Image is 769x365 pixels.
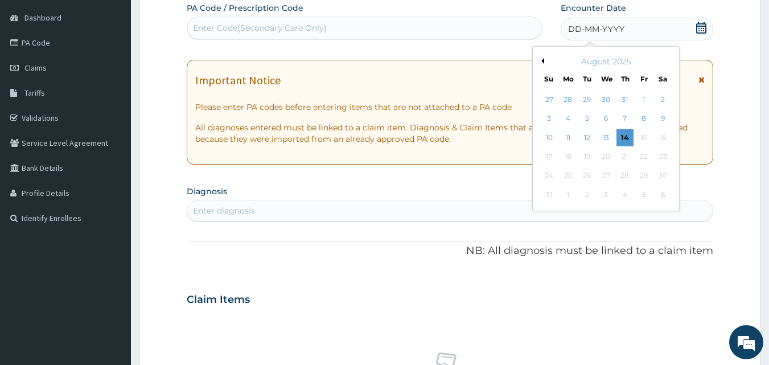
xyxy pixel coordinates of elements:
[560,186,577,203] div: Not available Monday, September 1st, 2025
[563,74,573,84] div: Mo
[601,74,611,84] div: We
[187,2,303,14] label: PA Code / Prescription Code
[582,74,592,84] div: Tu
[635,91,652,108] div: Choose Friday, August 1st, 2025
[544,74,554,84] div: Su
[24,13,61,23] span: Dashboard
[655,129,672,146] div: Not available Saturday, August 16th, 2025
[598,110,615,128] div: Choose Wednesday, August 6th, 2025
[541,167,558,184] div: Not available Sunday, August 24th, 2025
[635,148,652,165] div: Not available Friday, August 22nd, 2025
[561,2,626,14] label: Encounter Date
[655,186,672,203] div: Not available Saturday, September 6th, 2025
[560,167,577,184] div: Not available Monday, August 25th, 2025
[655,167,672,184] div: Not available Saturday, August 30th, 2025
[598,148,615,165] div: Not available Wednesday, August 20th, 2025
[579,148,596,165] div: Not available Tuesday, August 19th, 2025
[635,129,652,146] div: Not available Friday, August 15th, 2025
[187,244,714,259] p: NB: All diagnosis must be linked to a claim item
[24,88,45,98] span: Tariffs
[659,74,668,84] div: Sa
[560,91,577,108] div: Choose Monday, July 28th, 2025
[195,122,705,145] p: All diagnoses entered must be linked to a claim item. Diagnosis & Claim Items that are visible bu...
[541,148,558,165] div: Not available Sunday, August 17th, 2025
[193,22,327,34] div: Enter Code(Secondary Care Only)
[639,74,649,84] div: Fr
[541,186,558,203] div: Not available Sunday, August 31st, 2025
[598,167,615,184] div: Not available Wednesday, August 27th, 2025
[579,167,596,184] div: Not available Tuesday, August 26th, 2025
[537,56,675,67] div: August 2025
[560,129,577,146] div: Choose Monday, August 11th, 2025
[598,129,615,146] div: Choose Wednesday, August 13th, 2025
[635,167,652,184] div: Not available Friday, August 29th, 2025
[538,58,544,64] button: Previous Month
[541,129,558,146] div: Choose Sunday, August 10th, 2025
[616,110,634,128] div: Choose Thursday, August 7th, 2025
[24,63,47,73] span: Claims
[635,110,652,128] div: Choose Friday, August 8th, 2025
[655,91,672,108] div: Choose Saturday, August 2nd, 2025
[579,91,596,108] div: Choose Tuesday, July 29th, 2025
[616,91,634,108] div: Choose Thursday, July 31st, 2025
[560,148,577,165] div: Not available Monday, August 18th, 2025
[560,110,577,128] div: Choose Monday, August 4th, 2025
[655,148,672,165] div: Not available Saturday, August 23rd, 2025
[193,205,255,216] div: Enter diagnosis
[620,74,630,84] div: Th
[187,6,214,33] div: Minimize live chat window
[616,186,634,203] div: Not available Thursday, September 4th, 2025
[616,167,634,184] div: Not available Thursday, August 28th, 2025
[541,110,558,128] div: Choose Sunday, August 3rd, 2025
[579,129,596,146] div: Choose Tuesday, August 12th, 2025
[616,129,634,146] div: Choose Thursday, August 14th, 2025
[579,186,596,203] div: Not available Tuesday, September 2nd, 2025
[21,57,46,85] img: d_794563401_company_1708531726252_794563401
[187,294,250,306] h3: Claim Items
[187,186,227,197] label: Diagnosis
[616,148,634,165] div: Not available Thursday, August 21st, 2025
[66,110,157,225] span: We're online!
[195,101,705,113] p: Please enter PA codes before entering items that are not attached to a PA code
[598,91,615,108] div: Choose Wednesday, July 30th, 2025
[541,91,558,108] div: Choose Sunday, July 27th, 2025
[568,23,624,35] span: DD-MM-YYYY
[655,110,672,128] div: Choose Saturday, August 9th, 2025
[540,91,672,204] div: month 2025-08
[579,110,596,128] div: Choose Tuesday, August 5th, 2025
[59,64,191,79] div: Chat with us now
[195,74,281,87] h1: Important Notice
[6,244,217,284] textarea: Type your message and hit 'Enter'
[635,186,652,203] div: Not available Friday, September 5th, 2025
[598,186,615,203] div: Not available Wednesday, September 3rd, 2025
